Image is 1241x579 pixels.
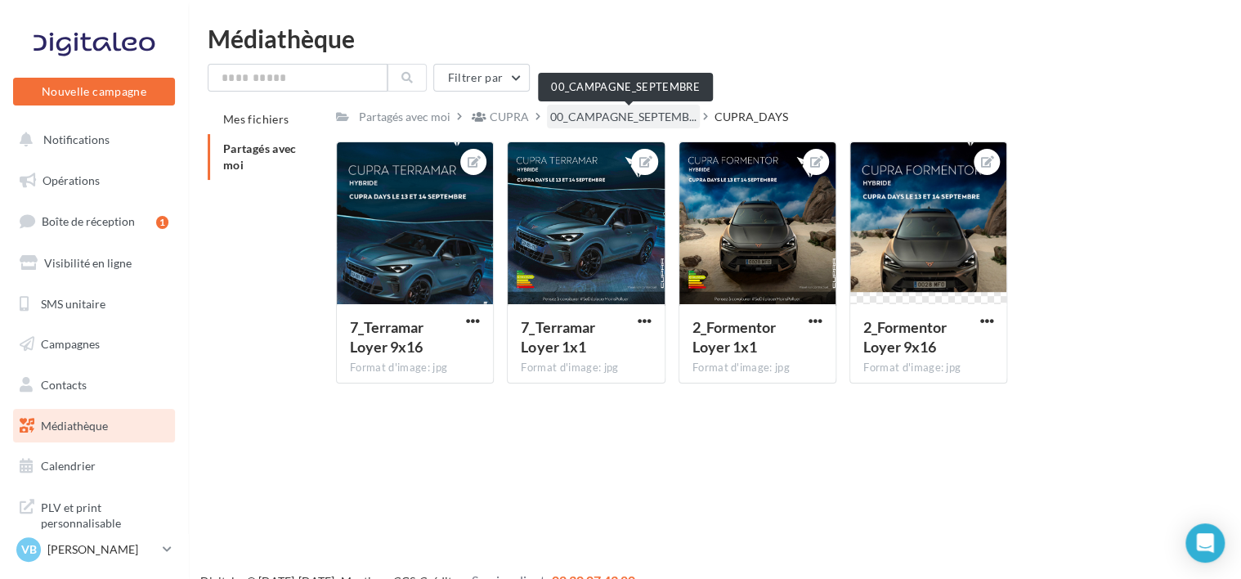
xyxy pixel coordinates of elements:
[10,409,178,443] a: Médiathèque
[863,361,993,375] div: Format d'image: jpg
[10,164,178,198] a: Opérations
[715,109,788,125] div: CUPRA_DAYS
[41,337,100,351] span: Campagnes
[41,296,105,310] span: SMS unitaire
[359,109,450,125] div: Partagés avec moi
[208,26,1221,51] div: Médiathèque
[43,132,110,146] span: Notifications
[692,318,776,356] span: 2_Formentor Loyer 1x1
[521,318,594,356] span: 7_Terramar Loyer 1x1
[47,541,156,558] p: [PERSON_NAME]
[223,112,289,126] span: Mes fichiers
[41,459,96,473] span: Calendrier
[550,109,697,125] span: 00_CAMPAGNE_SEPTEMB...
[21,541,37,558] span: VB
[42,214,135,228] span: Boîte de réception
[10,490,178,538] a: PLV et print personnalisable
[41,419,108,433] span: Médiathèque
[433,64,530,92] button: Filtrer par
[223,141,297,172] span: Partagés avec moi
[10,368,178,402] a: Contacts
[41,378,87,392] span: Contacts
[156,216,168,229] div: 1
[13,534,175,565] a: VB [PERSON_NAME]
[10,449,178,483] a: Calendrier
[1185,523,1225,563] div: Open Intercom Messenger
[692,361,822,375] div: Format d'image: jpg
[350,318,423,356] span: 7_Terramar Loyer 9x16
[10,204,178,239] a: Boîte de réception1
[521,361,651,375] div: Format d'image: jpg
[490,109,529,125] div: CUPRA
[43,173,100,187] span: Opérations
[10,123,172,157] button: Notifications
[41,496,168,532] span: PLV et print personnalisable
[350,361,480,375] div: Format d'image: jpg
[13,78,175,105] button: Nouvelle campagne
[538,73,713,101] div: 00_CAMPAGNE_SEPTEMBRE
[863,318,947,356] span: 2_Formentor Loyer 9x16
[44,256,132,270] span: Visibilité en ligne
[10,327,178,361] a: Campagnes
[10,287,178,321] a: SMS unitaire
[10,246,178,281] a: Visibilité en ligne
